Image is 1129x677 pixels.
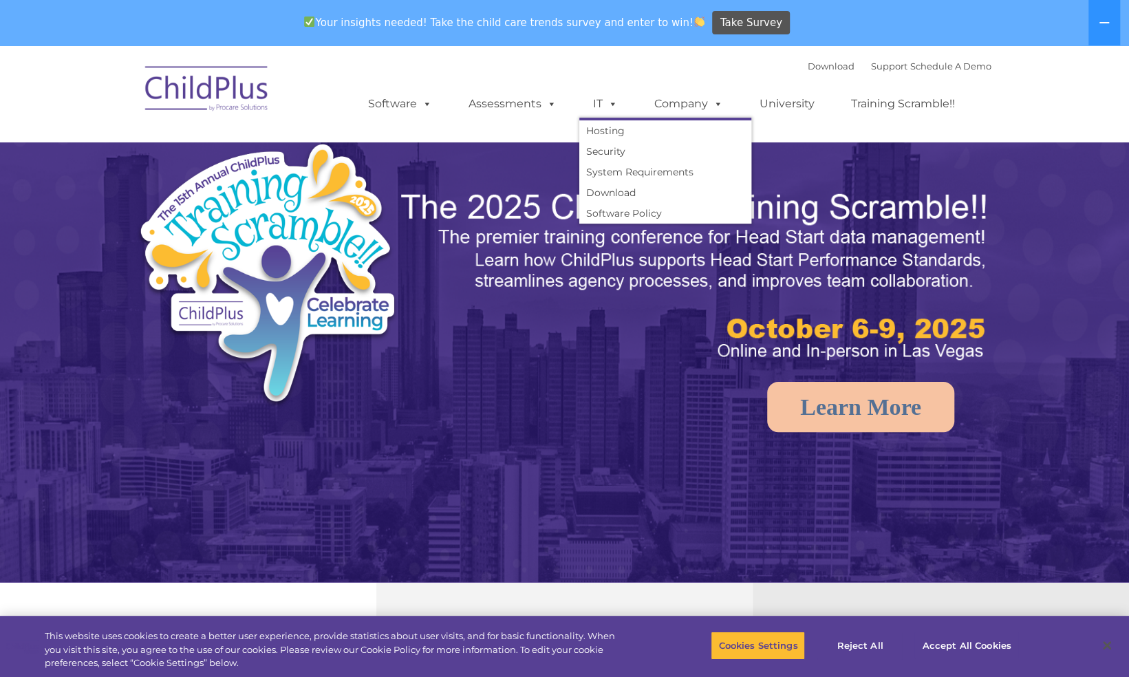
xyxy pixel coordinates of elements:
[304,17,314,27] img: ✅
[767,382,954,432] a: Learn More
[354,90,446,118] a: Software
[711,631,805,660] button: Cookies Settings
[579,182,751,203] a: Download
[579,141,751,162] a: Security
[910,61,991,72] a: Schedule A Demo
[45,630,621,670] div: This website uses cookies to create a better user experience, provide statistics about user visit...
[817,631,903,660] button: Reject All
[808,61,991,72] font: |
[746,90,828,118] a: University
[191,91,233,101] span: Last name
[720,11,782,35] span: Take Survey
[712,11,790,35] a: Take Survey
[579,120,751,141] a: Hosting
[808,61,854,72] a: Download
[138,56,276,125] img: ChildPlus by Procare Solutions
[694,17,705,27] img: 👏
[579,203,751,224] a: Software Policy
[871,61,907,72] a: Support
[579,90,632,118] a: IT
[455,90,570,118] a: Assessments
[641,90,737,118] a: Company
[579,162,751,182] a: System Requirements
[914,631,1018,660] button: Accept All Cookies
[1092,630,1122,660] button: Close
[299,9,711,36] span: Your insights needed! Take the child care trends survey and enter to win!
[837,90,969,118] a: Training Scramble!!
[191,147,250,158] span: Phone number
